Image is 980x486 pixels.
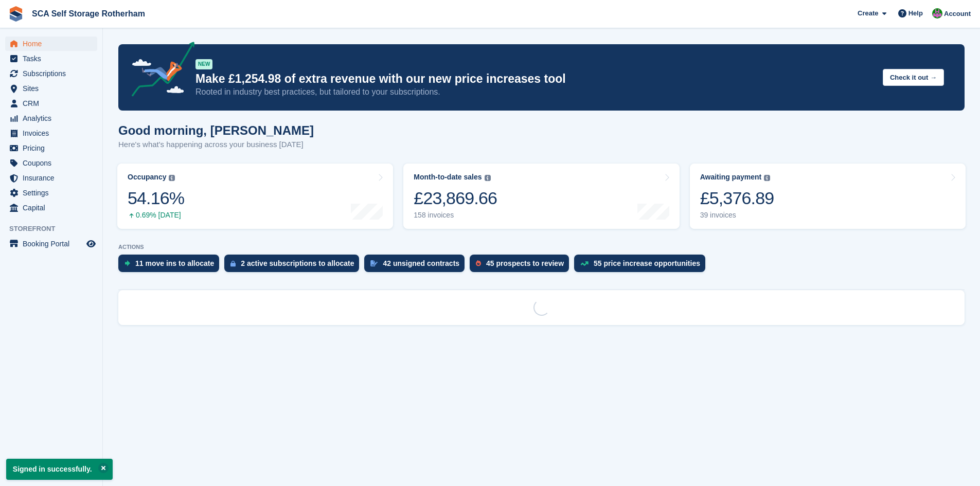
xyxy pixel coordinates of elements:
[6,459,113,480] p: Signed in successfully.
[9,224,102,234] span: Storefront
[403,164,679,229] a: Month-to-date sales £23,869.66 158 invoices
[23,37,84,51] span: Home
[23,111,84,125] span: Analytics
[700,211,774,220] div: 39 invoices
[700,188,774,209] div: £5,376.89
[476,260,481,266] img: prospect-51fa495bee0391a8d652442698ab0144808aea92771e9ea1ae160a38d050c398.svg
[118,255,224,277] a: 11 move ins to allocate
[23,156,84,170] span: Coupons
[5,201,97,215] a: menu
[470,255,574,277] a: 45 prospects to review
[28,5,149,22] a: SCA Self Storage Rotherham
[944,9,971,19] span: Account
[414,188,497,209] div: £23,869.66
[690,164,966,229] a: Awaiting payment £5,376.89 39 invoices
[5,237,97,251] a: menu
[195,86,875,98] p: Rooted in industry best practices, but tailored to your subscriptions.
[195,71,875,86] p: Make £1,254.98 of extra revenue with our new price increases tool
[23,126,84,140] span: Invoices
[23,66,84,81] span: Subscriptions
[118,139,314,151] p: Here's what's happening across your business [DATE]
[574,255,710,277] a: 55 price increase opportunities
[485,175,491,181] img: icon-info-grey-7440780725fd019a000dd9b08b2336e03edf1995a4989e88bcd33f0948082b44.svg
[370,260,378,266] img: contract_signature_icon-13c848040528278c33f63329250d36e43548de30e8caae1d1a13099fd9432cc5.svg
[764,175,770,181] img: icon-info-grey-7440780725fd019a000dd9b08b2336e03edf1995a4989e88bcd33f0948082b44.svg
[241,259,354,267] div: 2 active subscriptions to allocate
[5,96,97,111] a: menu
[85,238,97,250] a: Preview store
[230,260,236,267] img: active_subscription_to_allocate_icon-d502201f5373d7db506a760aba3b589e785aa758c864c3986d89f69b8ff3...
[128,188,184,209] div: 54.16%
[8,6,24,22] img: stora-icon-8386f47178a22dfd0bd8f6a31ec36ba5ce8667c1dd55bd0f319d3a0aa187defe.svg
[123,42,195,100] img: price-adjustments-announcement-icon-8257ccfd72463d97f412b2fc003d46551f7dbcb40ab6d574587a9cd5c0d94...
[5,171,97,185] a: menu
[135,259,214,267] div: 11 move ins to allocate
[5,141,97,155] a: menu
[383,259,459,267] div: 42 unsigned contracts
[580,261,589,266] img: price_increase_opportunities-93ffe204e8149a01c8c9dc8f82e8f89637d9d84a8eef4429ea346261dce0b2c0.svg
[23,51,84,66] span: Tasks
[23,141,84,155] span: Pricing
[883,69,944,86] button: Check it out →
[5,51,97,66] a: menu
[124,260,130,266] img: move_ins_to_allocate_icon-fdf77a2bb77ea45bf5b3d319d69a93e2d87916cf1d5bf7949dd705db3b84f3ca.svg
[117,164,393,229] a: Occupancy 54.16% 0.69% [DATE]
[23,96,84,111] span: CRM
[486,259,564,267] div: 45 prospects to review
[5,186,97,200] a: menu
[594,259,700,267] div: 55 price increase opportunities
[23,237,84,251] span: Booking Portal
[5,81,97,96] a: menu
[5,66,97,81] a: menu
[5,126,97,140] a: menu
[23,201,84,215] span: Capital
[224,255,364,277] a: 2 active subscriptions to allocate
[195,59,212,69] div: NEW
[118,123,314,137] h1: Good morning, [PERSON_NAME]
[23,81,84,96] span: Sites
[5,111,97,125] a: menu
[5,37,97,51] a: menu
[414,211,497,220] div: 158 invoices
[23,171,84,185] span: Insurance
[5,156,97,170] a: menu
[858,8,878,19] span: Create
[128,211,184,220] div: 0.69% [DATE]
[908,8,923,19] span: Help
[23,186,84,200] span: Settings
[364,255,470,277] a: 42 unsigned contracts
[118,244,965,250] p: ACTIONS
[128,173,166,182] div: Occupancy
[169,175,175,181] img: icon-info-grey-7440780725fd019a000dd9b08b2336e03edf1995a4989e88bcd33f0948082b44.svg
[414,173,482,182] div: Month-to-date sales
[700,173,762,182] div: Awaiting payment
[932,8,942,19] img: Sarah Race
